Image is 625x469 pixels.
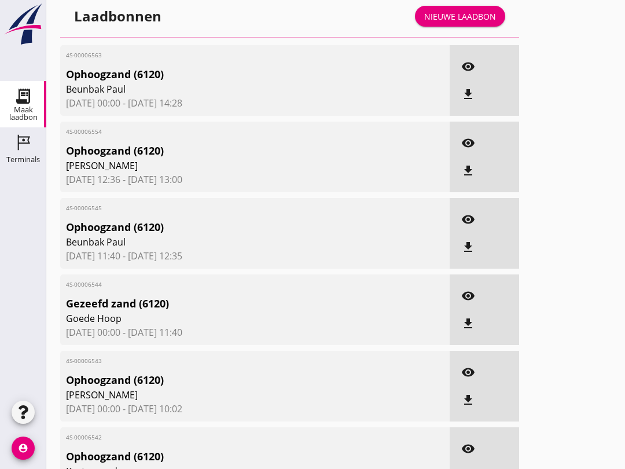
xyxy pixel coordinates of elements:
span: Beunbak Paul [66,82,381,96]
span: 4S-00006545 [66,204,381,212]
i: visibility [461,136,475,150]
span: [DATE] 00:00 - [DATE] 14:28 [66,96,444,110]
span: Gezeefd zand (6120) [66,296,381,312]
a: Nieuwe laadbon [415,6,505,27]
span: [DATE] 12:36 - [DATE] 13:00 [66,173,444,186]
i: file_download [461,164,475,178]
i: visibility [461,289,475,303]
span: Ophoogzand (6120) [66,219,381,235]
span: 4S-00006543 [66,357,381,365]
i: visibility [461,60,475,74]
span: 4S-00006563 [66,51,381,60]
span: [DATE] 00:00 - [DATE] 10:02 [66,402,444,416]
span: 4S-00006542 [66,433,381,442]
span: Ophoogzand (6120) [66,67,381,82]
span: 4S-00006554 [66,127,381,136]
i: file_download [461,317,475,331]
span: [DATE] 00:00 - [DATE] 11:40 [66,325,444,339]
span: Ophoogzand (6120) [66,372,381,388]
div: Laadbonnen [74,7,161,25]
i: visibility [461,365,475,379]
img: logo-small.a267ee39.svg [2,3,44,46]
span: [DATE] 11:40 - [DATE] 12:35 [66,249,444,263]
div: Nieuwe laadbon [424,10,496,23]
i: file_download [461,393,475,407]
span: [PERSON_NAME] [66,159,381,173]
span: Beunbak Paul [66,235,381,249]
i: file_download [461,240,475,254]
span: [PERSON_NAME] [66,388,381,402]
span: Goede Hoop [66,312,381,325]
i: visibility [461,212,475,226]
span: 4S-00006544 [66,280,381,289]
i: file_download [461,87,475,101]
div: Terminals [6,156,40,163]
span: Ophoogzand (6120) [66,143,381,159]
i: account_circle [12,437,35,460]
span: Ophoogzand (6120) [66,449,381,464]
i: visibility [461,442,475,456]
